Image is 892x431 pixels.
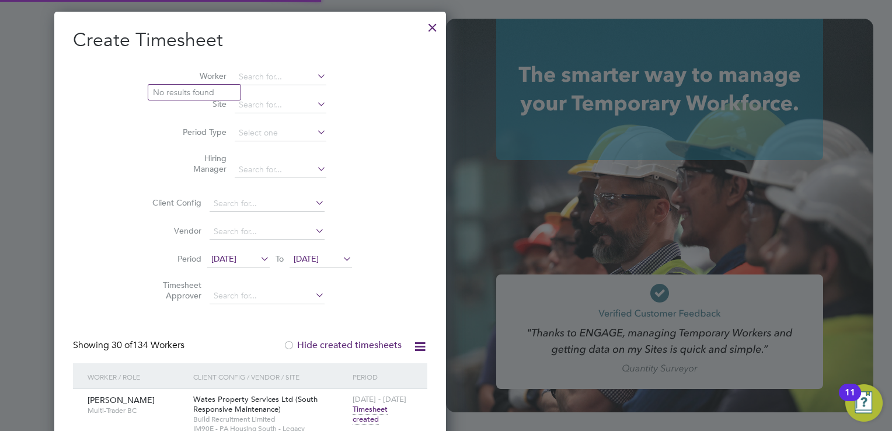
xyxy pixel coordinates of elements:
[148,85,241,100] li: No results found
[73,28,427,53] h2: Create Timesheet
[272,251,287,266] span: To
[353,404,388,425] span: Timesheet created
[149,225,201,236] label: Vendor
[149,280,201,301] label: Timesheet Approver
[88,395,155,405] span: [PERSON_NAME]
[193,415,346,424] span: Build Recruitment Limited
[174,71,227,81] label: Worker
[353,394,406,404] span: [DATE] - [DATE]
[294,253,319,264] span: [DATE]
[235,162,326,178] input: Search for...
[845,392,855,408] div: 11
[235,125,326,141] input: Select one
[149,253,201,264] label: Period
[88,406,184,415] span: Multi-Trader BC
[845,384,883,422] button: Open Resource Center, 11 new notifications
[211,253,236,264] span: [DATE]
[73,339,187,352] div: Showing
[111,339,184,351] span: 134 Workers
[210,224,325,240] input: Search for...
[350,363,416,390] div: Period
[193,394,318,414] span: Wates Property Services Ltd (South Responsive Maintenance)
[235,69,326,85] input: Search for...
[174,153,227,174] label: Hiring Manager
[283,339,402,351] label: Hide created timesheets
[235,97,326,113] input: Search for...
[174,127,227,137] label: Period Type
[111,339,133,351] span: 30 of
[149,197,201,208] label: Client Config
[210,288,325,304] input: Search for...
[174,99,227,109] label: Site
[190,363,349,390] div: Client Config / Vendor / Site
[210,196,325,212] input: Search for...
[85,363,190,390] div: Worker / Role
